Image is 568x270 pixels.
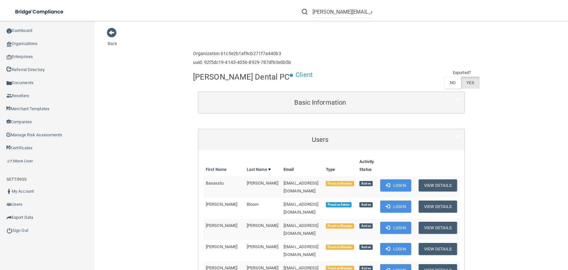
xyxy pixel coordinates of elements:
[419,179,457,191] button: View Details
[444,77,461,89] label: NO
[359,202,372,207] span: Active
[323,155,357,176] th: Type
[203,132,460,147] a: Users
[193,51,291,56] h6: Organization 61c5e2b1af9cb271f7a440b3
[419,201,457,213] button: View Details
[380,222,411,234] button: Login
[206,244,237,249] span: [PERSON_NAME]
[193,60,291,65] h6: uuid: 92f5dc19-4143-4056-8929-787df60e0b5b
[247,223,278,228] span: [PERSON_NAME]
[10,5,70,19] img: bridge_compliance_login_screen.278c3ca4.svg
[419,243,457,255] button: View Details
[380,243,411,255] button: Login
[357,155,378,176] th: Activity Status
[7,28,12,34] img: ic_dashboard_dark.d01f4a41.png
[326,202,352,207] span: Practice Admin
[444,69,479,77] td: Exported?
[326,181,354,186] span: Practice Member
[247,202,259,207] span: Bloom
[7,158,13,164] img: briefcase.64adab9b.png
[7,202,12,207] img: icon-users.e205127d.png
[7,215,12,220] img: icon-export.b9366987.png
[206,202,237,207] span: [PERSON_NAME]
[7,175,27,183] label: SETTINGS
[359,245,372,250] span: Active
[380,201,411,213] button: Login
[247,166,271,173] a: Last Name
[7,228,12,233] img: ic_power_dark.7ecde6b1.png
[7,93,12,98] img: ic_reseller.de258add.png
[284,244,319,257] span: [EMAIL_ADDRESS][DOMAIN_NAME]
[284,202,319,215] span: [EMAIL_ADDRESS][DOMAIN_NAME]
[247,244,278,249] span: [PERSON_NAME]
[302,9,308,15] img: ic-search.3b580494.png
[206,181,224,186] span: Basasatu
[380,179,411,191] button: Login
[203,99,437,106] h5: Basic Information
[206,166,227,173] a: First Name
[359,181,372,186] span: Active
[206,223,237,228] span: [PERSON_NAME]
[461,77,479,89] label: YES
[296,69,313,81] p: Client
[326,223,354,229] span: Practice Member
[359,223,372,229] span: Active
[247,181,278,186] span: [PERSON_NAME]
[455,224,560,250] iframe: Drift Widget Chat Controller
[312,6,372,18] input: Search
[281,155,323,176] th: Email
[284,223,319,236] span: [EMAIL_ADDRESS][DOMAIN_NAME]
[108,33,117,46] a: Back
[7,55,12,59] img: enterprise.0d942306.png
[7,189,12,194] img: ic_user_dark.df1a06c3.png
[7,41,12,47] img: organization-icon.f8decf85.png
[203,95,460,110] a: Basic Information
[203,136,437,143] h5: Users
[419,222,457,234] button: View Details
[7,81,12,86] img: icon-documents.8dae5593.png
[193,73,290,81] h4: [PERSON_NAME] Dental PC
[326,245,354,250] span: Practice Member
[284,181,319,193] span: [EMAIL_ADDRESS][DOMAIN_NAME]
